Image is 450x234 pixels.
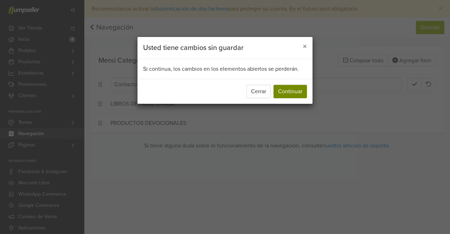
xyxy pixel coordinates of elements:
h5: Usted tiene cambios sin guardar [143,43,244,53]
button: Continuar [274,85,307,98]
span: × [303,42,307,52]
div: Si continua, los cambios en los elementos abiertos se perderán. [137,59,313,79]
button: Cerrar [246,85,271,98]
button: Close [297,37,313,57]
